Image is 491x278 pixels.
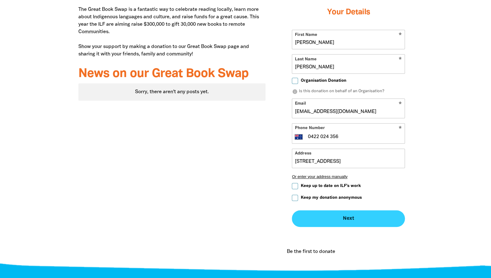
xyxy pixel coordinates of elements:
[292,195,298,201] input: Keep my donation anonymous
[78,67,266,81] h3: News on our Great Book Swap
[300,195,362,201] span: Keep my donation anonymous
[287,248,335,255] p: Be the first to donate
[292,78,298,84] input: Organisation Donation
[292,210,405,227] button: Next
[284,241,413,263] div: Donation stream
[300,78,346,84] span: Organisation Donation
[399,126,402,132] i: Required
[292,174,405,179] button: Or enter your address manually
[292,89,405,95] p: Is this donation on behalf of an Organisation?
[292,183,298,189] input: Keep up to date on ILF's work
[300,183,361,189] span: Keep up to date on ILF's work
[78,83,266,101] div: Sorry, there aren't any posts yet.
[292,89,297,94] i: info
[78,83,266,101] div: Paginated content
